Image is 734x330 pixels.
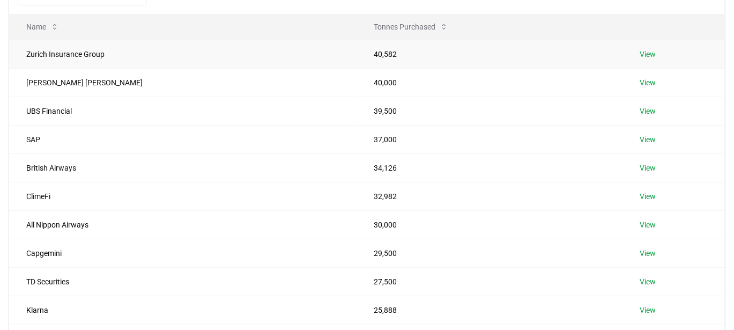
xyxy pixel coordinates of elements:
[357,182,622,210] td: 32,982
[9,40,357,68] td: Zurich Insurance Group
[640,248,656,259] a: View
[357,239,622,267] td: 29,500
[357,210,622,239] td: 30,000
[640,219,656,230] a: View
[640,191,656,202] a: View
[357,40,622,68] td: 40,582
[357,153,622,182] td: 34,126
[640,49,656,60] a: View
[640,163,656,173] a: View
[640,305,656,316] a: View
[357,97,622,125] td: 39,500
[9,267,357,296] td: TD Securities
[357,267,622,296] td: 27,500
[9,210,357,239] td: All Nippon Airways
[357,296,622,324] td: 25,888
[357,68,622,97] td: 40,000
[9,239,357,267] td: Capgemini
[640,134,656,145] a: View
[18,16,68,38] button: Name
[9,182,357,210] td: ClimeFi
[9,153,357,182] td: British Airways
[9,68,357,97] td: [PERSON_NAME] [PERSON_NAME]
[9,125,357,153] td: SAP
[365,16,457,38] button: Tonnes Purchased
[9,296,357,324] td: Klarna
[640,276,656,287] a: View
[357,125,622,153] td: 37,000
[9,97,357,125] td: UBS Financial
[640,77,656,88] a: View
[640,106,656,116] a: View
